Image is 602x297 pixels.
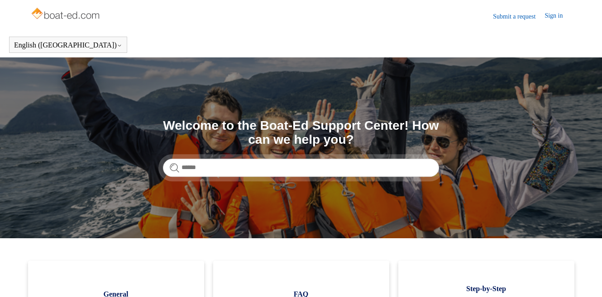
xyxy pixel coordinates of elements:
div: Live chat [572,267,595,290]
img: Boat-Ed Help Center home page [30,5,102,24]
a: Sign in [545,11,572,22]
span: Step-by-Step [412,283,561,294]
input: Search [163,159,439,177]
h1: Welcome to the Boat-Ed Support Center! How can we help you? [163,119,439,147]
a: Submit a request [493,12,545,21]
button: English ([GEOGRAPHIC_DATA]) [14,41,122,49]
